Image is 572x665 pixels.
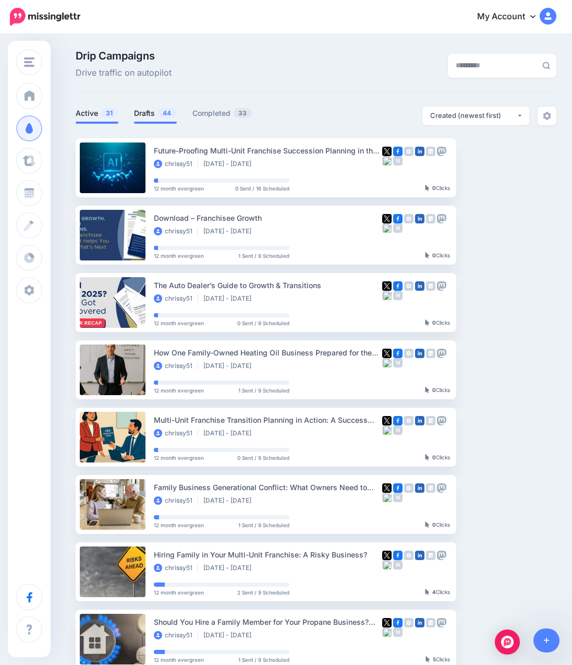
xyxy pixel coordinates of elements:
[426,214,435,223] img: google_business-grey-square.png
[154,631,198,639] li: chrissy51
[154,362,198,370] li: chrissy51
[425,454,430,460] img: pointer-grey-darker.png
[154,186,204,191] span: 12 month evergreen
[437,483,446,493] img: mastodon-grey-square.png
[393,416,403,425] img: facebook-square.png
[437,349,446,358] img: mastodon-grey-square.png
[237,455,289,460] span: 0 Sent / 9 Scheduled
[382,358,392,367] img: bluesky-grey-square.png
[154,227,198,235] li: chrissy51
[382,291,392,300] img: bluesky-grey-square.png
[393,147,403,156] img: facebook-square.png
[430,111,517,121] div: Created (newest first)
[404,551,413,560] img: instagram-grey-square.png
[393,483,403,493] img: facebook-square.png
[437,214,446,223] img: mastodon-grey-square.png
[154,455,204,460] span: 12 month evergreen
[437,551,446,560] img: mastodon-grey-square.png
[393,358,403,367] img: medium-grey-square.png
[154,294,198,303] li: chrissy51
[203,362,257,370] li: [DATE] - [DATE]
[235,186,289,191] span: 0 Sent / 16 Scheduled
[425,253,450,259] div: Clicks
[382,349,392,358] img: twitter-square.png
[426,416,435,425] img: google_business-grey-square.png
[393,618,403,627] img: facebook-square.png
[76,51,172,61] span: Drip Campaigns
[154,347,382,359] div: How One Family-Owned Heating Oil Business Prepared for the Future
[425,319,430,326] img: pointer-grey-darker.png
[404,281,413,291] img: instagram-grey-square.png
[154,145,382,157] div: Future-Proofing Multi-Unit Franchise Succession Planning in the Age of AI
[415,147,424,156] img: linkedin-square.png
[425,320,450,326] div: Clicks
[233,108,252,118] span: 33
[437,147,446,156] img: mastodon-grey-square.png
[382,156,392,165] img: bluesky-grey-square.png
[237,320,289,326] span: 0 Sent / 9 Scheduled
[154,160,198,168] li: chrissy51
[382,560,392,569] img: bluesky-grey-square.png
[393,560,403,569] img: medium-grey-square.png
[415,483,424,493] img: linkedin-square.png
[154,616,382,628] div: Should You Hire a Family Member for Your Propane Business? Read This First
[238,657,289,662] span: 1 Sent / 9 Scheduled
[426,551,435,560] img: google_business-grey-square.png
[154,212,382,224] div: Download – Franchisee Growth
[432,319,436,326] b: 0
[237,590,289,595] span: 2 Sent / 9 Scheduled
[154,429,198,437] li: chrissy51
[495,630,520,655] div: Open Intercom Messenger
[422,106,529,125] button: Created (newest first)
[433,656,436,662] b: 5
[393,627,403,637] img: medium-grey-square.png
[238,522,289,528] span: 1 Sent / 9 Scheduled
[404,618,413,627] img: instagram-grey-square.png
[426,483,435,493] img: google_business-grey-square.png
[382,618,392,627] img: twitter-square.png
[432,589,436,595] b: 4
[154,522,204,528] span: 12 month evergreen
[432,454,436,460] b: 0
[393,291,403,300] img: medium-grey-square.png
[437,281,446,291] img: mastodon-grey-square.png
[437,618,446,627] img: mastodon-grey-square.png
[154,253,204,258] span: 12 month evergreen
[404,349,413,358] img: instagram-grey-square.png
[382,214,392,223] img: twitter-square.png
[382,425,392,435] img: bluesky-grey-square.png
[203,564,257,572] li: [DATE] - [DATE]
[382,551,392,560] img: twitter-square.png
[415,214,424,223] img: linkedin-square.png
[192,107,252,120] a: Completed33
[382,483,392,493] img: twitter-square.png
[76,107,118,120] a: Active31
[382,223,392,233] img: bluesky-grey-square.png
[415,281,424,291] img: linkedin-square.png
[393,281,403,291] img: facebook-square.png
[432,185,436,191] b: 0
[393,223,403,233] img: medium-grey-square.png
[238,388,289,393] span: 1 Sent / 9 Scheduled
[543,112,551,120] img: settings-grey.png
[404,483,413,493] img: instagram-grey-square.png
[24,57,34,67] img: menu.png
[393,493,403,502] img: medium-grey-square.png
[432,252,436,258] b: 0
[382,416,392,425] img: twitter-square.png
[154,481,382,493] div: Family Business Generational Conflict: What Owners Need to Know
[415,551,424,560] img: linkedin-square.png
[425,185,430,191] img: pointer-grey-darker.png
[382,281,392,291] img: twitter-square.png
[101,108,118,118] span: 31
[393,551,403,560] img: facebook-square.png
[393,349,403,358] img: facebook-square.png
[157,108,176,118] span: 44
[404,147,413,156] img: instagram-grey-square.png
[203,429,257,437] li: [DATE] - [DATE]
[393,156,403,165] img: medium-grey-square.png
[425,455,450,461] div: Clicks
[10,8,80,26] img: Missinglettr
[425,185,450,192] div: Clicks
[154,590,204,595] span: 12 month evergreen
